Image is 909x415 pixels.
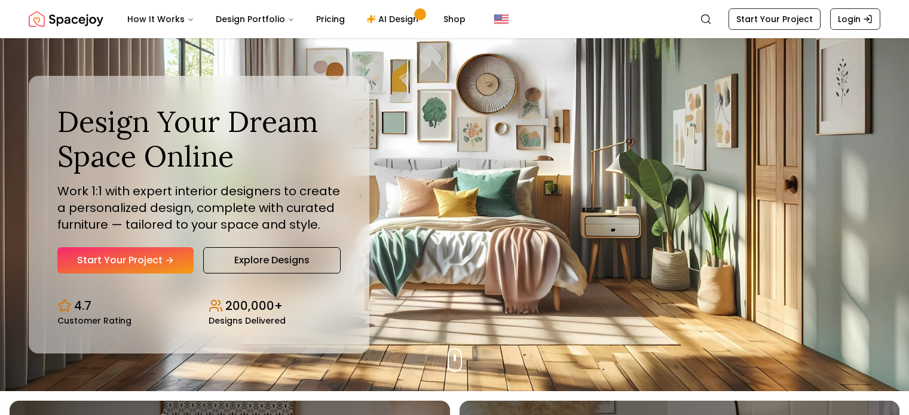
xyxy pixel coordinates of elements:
img: United States [494,12,509,26]
small: Designs Delivered [209,316,286,325]
button: How It Works [118,7,204,31]
small: Customer Rating [57,316,131,325]
button: Design Portfolio [206,7,304,31]
p: 200,000+ [225,297,283,314]
p: 4.7 [74,297,91,314]
a: Start Your Project [57,247,194,273]
div: Design stats [57,288,341,325]
a: Shop [434,7,475,31]
a: Start Your Project [729,8,821,30]
a: AI Design [357,7,431,31]
nav: Main [118,7,475,31]
a: Pricing [307,7,354,31]
a: Login [830,8,880,30]
p: Work 1:1 with expert interior designers to create a personalized design, complete with curated fu... [57,183,341,233]
a: Spacejoy [29,7,103,31]
img: Spacejoy Logo [29,7,103,31]
a: Explore Designs [203,247,341,273]
h1: Design Your Dream Space Online [57,104,341,173]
